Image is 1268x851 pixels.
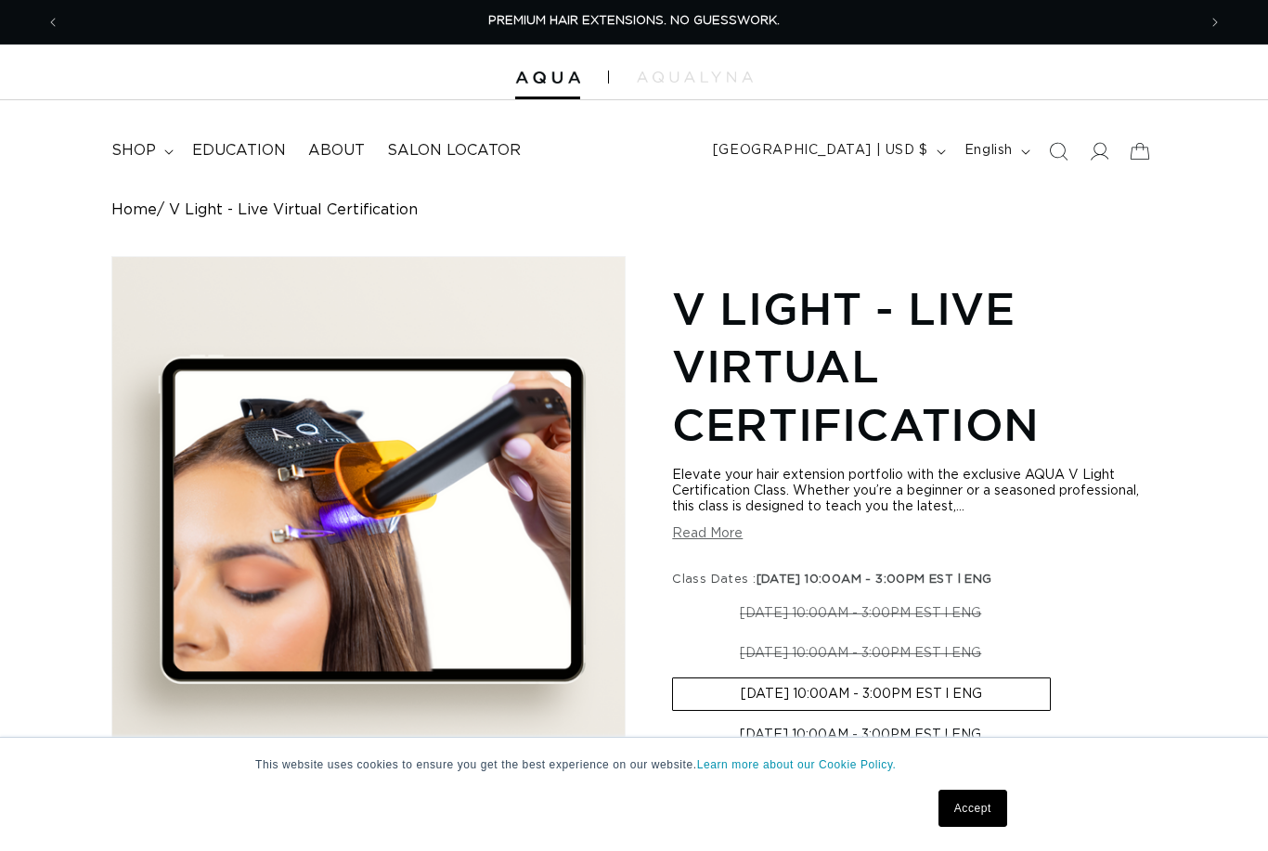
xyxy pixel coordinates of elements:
label: [DATE] 10:00AM - 3:00PM EST l ENG [672,677,1051,711]
a: Home [111,201,157,219]
span: shop [111,141,156,161]
label: [DATE] 10:00AM - 3:00PM EST l ENG [672,598,1049,629]
span: [GEOGRAPHIC_DATA] | USD $ [713,141,928,161]
button: [GEOGRAPHIC_DATA] | USD $ [702,134,953,169]
label: [DATE] 10:00AM - 3:00PM EST l ENG [672,638,1049,669]
span: PREMIUM HAIR EXTENSIONS. NO GUESSWORK. [488,15,780,27]
div: Elevate your hair extension portfolio with the exclusive AQUA V Light Certification Class. Whethe... [672,468,1157,515]
button: English [953,134,1038,169]
p: This website uses cookies to ensure you get the best experience on our website. [255,756,1013,773]
button: Previous announcement [32,5,73,40]
nav: breadcrumbs [111,201,1157,219]
a: Salon Locator [376,130,532,172]
span: Education [192,141,286,161]
img: aqualyna.com [637,71,753,83]
span: [DATE] 10:00AM - 3:00PM EST l ENG [757,574,992,586]
a: Accept [938,790,1007,827]
h1: V Light - Live Virtual Certification [672,279,1157,453]
a: Learn more about our Cookie Policy. [697,758,897,771]
summary: Search [1038,131,1079,172]
summary: shop [100,130,181,172]
legend: Class Dates : [672,571,993,589]
button: Next announcement [1195,5,1236,40]
span: About [308,141,365,161]
span: V Light - Live Virtual Certification [169,201,418,219]
a: Education [181,130,297,172]
span: Salon Locator [387,141,521,161]
label: [DATE] 10:00AM - 3:00PM EST l ENG [672,719,1049,751]
img: Aqua Hair Extensions [515,71,580,84]
a: About [297,130,376,172]
span: English [964,141,1013,161]
button: Read More [672,526,743,542]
